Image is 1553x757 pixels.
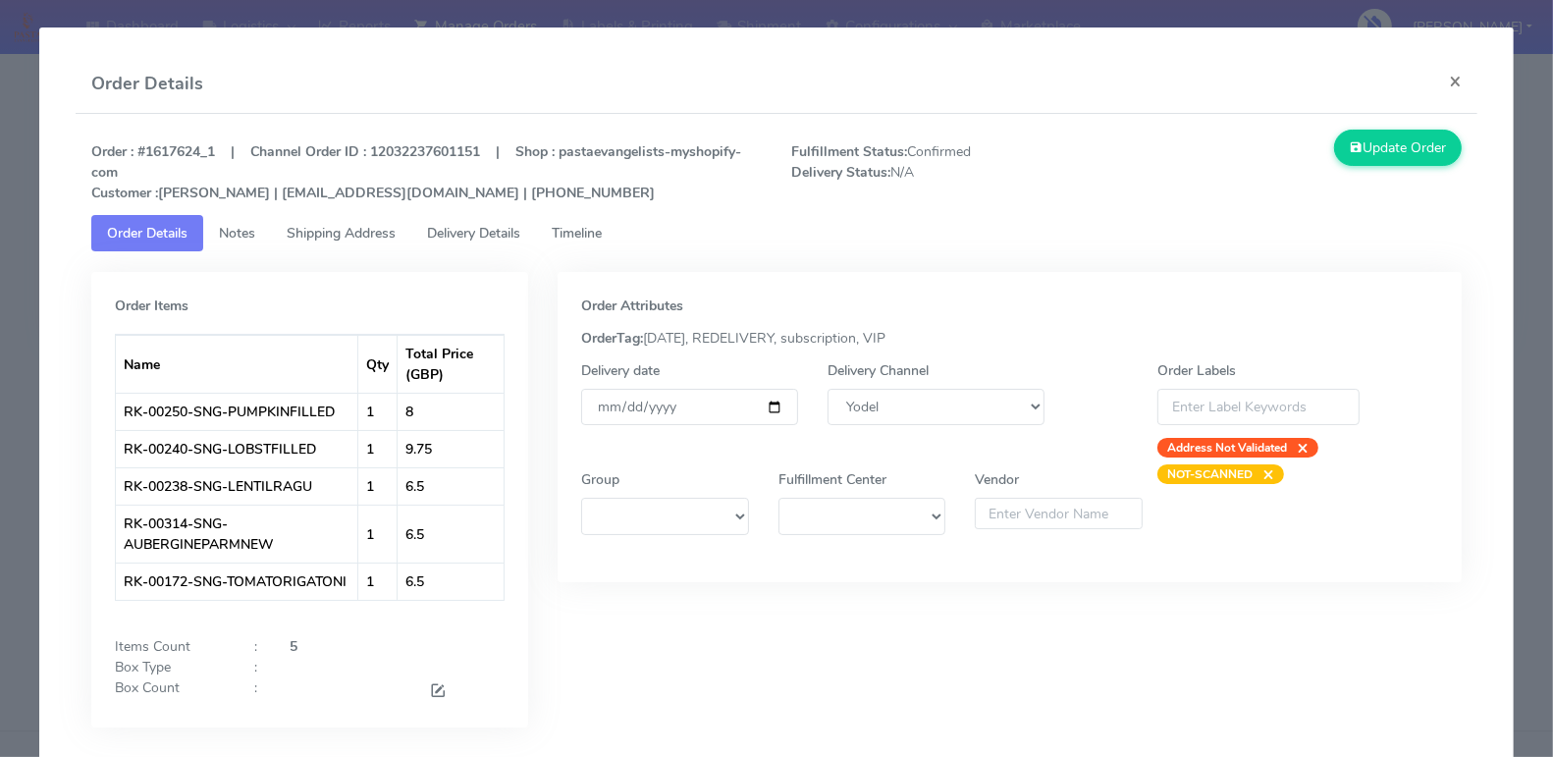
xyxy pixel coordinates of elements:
[778,469,886,490] label: Fulfillment Center
[358,393,398,430] td: 1
[1167,466,1253,482] strong: NOT-SCANNED
[116,467,358,505] td: RK-00238-SNG-LENTILRAGU
[581,329,643,348] strong: OrderTag:
[398,505,505,563] td: 6.5
[116,335,358,393] th: Name
[1157,360,1236,381] label: Order Labels
[398,430,505,467] td: 9.75
[776,141,1126,203] span: Confirmed N/A
[1287,438,1309,458] span: ×
[398,393,505,430] td: 8
[566,328,1452,349] div: [DATE], REDELIVERY, subscription, VIP
[828,360,929,381] label: Delivery Channel
[116,430,358,467] td: RK-00240-SNG-LOBSTFILLED
[91,71,203,97] h4: Order Details
[290,637,297,656] strong: 5
[581,297,683,315] strong: Order Attributes
[358,505,398,563] td: 1
[398,467,505,505] td: 6.5
[116,393,358,430] td: RK-00250-SNG-PUMPKINFILLED
[358,467,398,505] td: 1
[1433,55,1477,107] button: Close
[241,677,276,704] div: :
[975,498,1143,529] input: Enter Vendor Name
[1253,464,1274,484] span: ×
[107,224,187,243] span: Order Details
[91,184,158,202] strong: Customer :
[398,335,505,393] th: Total Price (GBP)
[1157,389,1360,425] input: Enter Label Keywords
[358,335,398,393] th: Qty
[975,469,1019,490] label: Vendor
[100,657,240,677] div: Box Type
[358,430,398,467] td: 1
[358,563,398,600] td: 1
[552,224,602,243] span: Timeline
[91,215,1462,251] ul: Tabs
[116,505,358,563] td: RK-00314-SNG-AUBERGINEPARMNEW
[791,142,907,161] strong: Fulfillment Status:
[581,469,619,490] label: Group
[1167,440,1287,456] strong: Address Not Validated
[241,657,276,677] div: :
[100,677,240,704] div: Box Count
[791,163,890,182] strong: Delivery Status:
[241,636,276,657] div: :
[115,297,188,315] strong: Order Items
[219,224,255,243] span: Notes
[427,224,520,243] span: Delivery Details
[100,636,240,657] div: Items Count
[91,142,741,202] strong: Order : #1617624_1 | Channel Order ID : 12032237601151 | Shop : pastaevangelists-myshopify-com [P...
[287,224,396,243] span: Shipping Address
[581,360,660,381] label: Delivery date
[116,563,358,600] td: RK-00172-SNG-TOMATORIGATONI
[398,563,505,600] td: 6.5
